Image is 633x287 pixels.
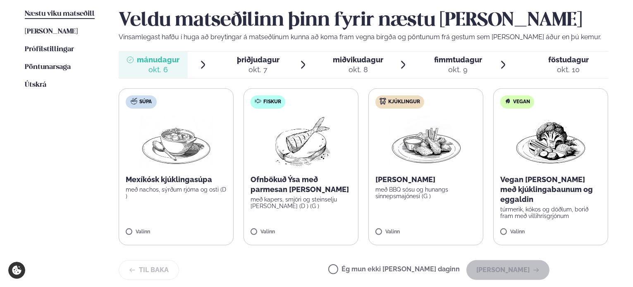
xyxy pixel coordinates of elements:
p: með BBQ sósu og hunangs sinnepsmajónesi (G ) [375,186,476,199]
img: soup.svg [131,98,137,104]
a: Cookie settings [8,262,25,279]
p: Ofnbökuð Ýsa með parmesan [PERSON_NAME] [251,175,351,194]
span: [PERSON_NAME] [25,28,78,35]
p: með kapers, smjöri og steinselju [PERSON_NAME] (D ) (G ) [251,196,351,209]
span: Útskrá [25,81,46,88]
span: Næstu viku matseðill [25,10,95,17]
img: Fish.png [265,115,338,168]
span: þriðjudagur [237,55,279,64]
p: [PERSON_NAME] [375,175,476,185]
a: Næstu viku matseðill [25,9,95,19]
div: okt. 7 [237,65,279,75]
button: [PERSON_NAME] [466,260,549,280]
span: Vegan [513,99,530,105]
span: Súpa [139,99,152,105]
p: Vinsamlegast hafðu í huga að breytingar á matseðlinum kunna að koma fram vegna birgða og pöntunum... [119,32,608,42]
span: Pöntunarsaga [25,64,71,71]
span: Kjúklingur [388,99,420,105]
p: með nachos, sýrðum rjóma og osti (D ) [126,186,227,199]
span: Fiskur [263,99,281,105]
div: okt. 10 [548,65,589,75]
p: Mexíkósk kjúklingasúpa [126,175,227,185]
a: Pöntunarsaga [25,62,71,72]
h2: Veldu matseðilinn þinn fyrir næstu [PERSON_NAME] [119,9,608,32]
img: Soup.png [140,115,213,168]
span: mánudagur [137,55,179,64]
img: Chicken-wings-legs.png [389,115,462,168]
img: Vegan.svg [504,98,511,104]
span: miðvikudagur [333,55,383,64]
button: Til baka [119,260,179,280]
div: okt. 9 [434,65,482,75]
div: okt. 6 [137,65,179,75]
div: okt. 8 [333,65,383,75]
span: föstudagur [548,55,589,64]
a: Útskrá [25,80,46,90]
img: chicken.svg [380,98,386,104]
img: Vegan.png [514,115,587,168]
p: túrmerik, kókos og döðlum, borið fram með villihrísgrjónum [500,206,601,219]
span: fimmtudagur [434,55,482,64]
a: Prófílstillingar [25,45,74,55]
span: Prófílstillingar [25,46,74,53]
a: [PERSON_NAME] [25,27,78,37]
img: fish.svg [255,98,261,104]
p: Vegan [PERSON_NAME] með kjúklingabaunum og eggaldin [500,175,601,204]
